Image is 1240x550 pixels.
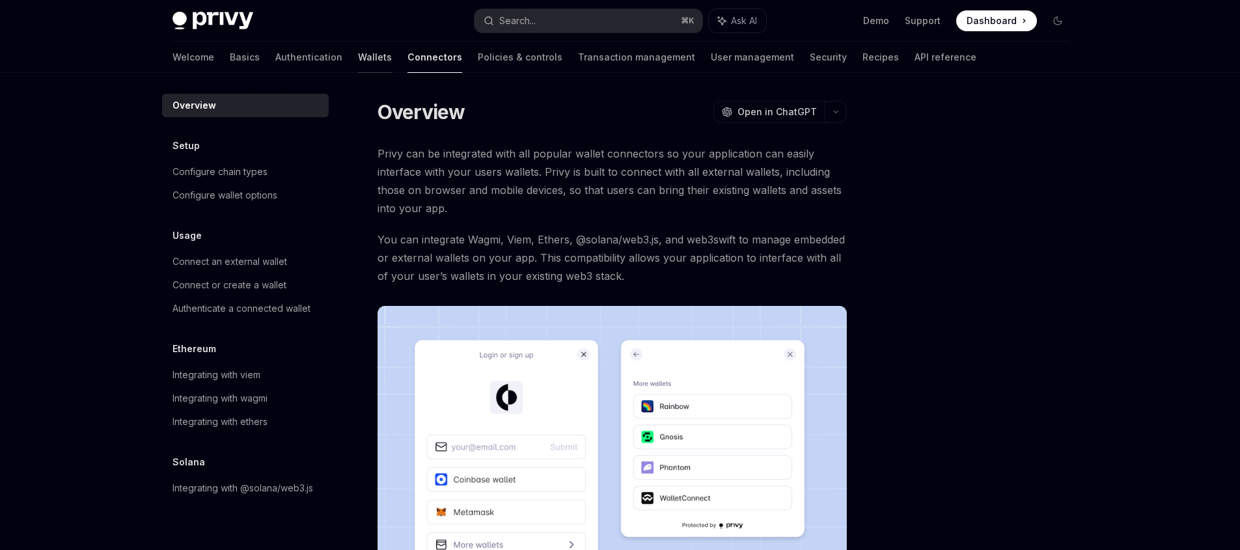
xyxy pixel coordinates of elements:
[172,164,268,180] div: Configure chain types
[711,42,794,73] a: User management
[275,42,342,73] a: Authentication
[358,42,392,73] a: Wallets
[172,42,214,73] a: Welcome
[499,13,536,29] div: Search...
[681,16,695,26] span: ⌘ K
[162,250,329,273] a: Connect an external wallet
[172,228,202,243] h5: Usage
[230,42,260,73] a: Basics
[863,14,889,27] a: Demo
[172,187,277,203] div: Configure wallet options
[172,480,313,496] div: Integrating with @solana/web3.js
[162,387,329,410] a: Integrating with wagmi
[172,414,268,430] div: Integrating with ethers
[162,160,329,184] a: Configure chain types
[162,184,329,207] a: Configure wallet options
[407,42,462,73] a: Connectors
[905,14,941,27] a: Support
[172,254,287,269] div: Connect an external wallet
[162,273,329,297] a: Connect or create a wallet
[172,367,260,383] div: Integrating with viem
[862,42,899,73] a: Recipes
[1047,10,1068,31] button: Toggle dark mode
[737,105,817,118] span: Open in ChatGPT
[172,454,205,470] h5: Solana
[967,14,1017,27] span: Dashboard
[810,42,847,73] a: Security
[162,476,329,500] a: Integrating with @solana/web3.js
[172,301,310,316] div: Authenticate a connected wallet
[378,100,465,124] h1: Overview
[915,42,976,73] a: API reference
[956,10,1037,31] a: Dashboard
[713,101,825,123] button: Open in ChatGPT
[162,363,329,387] a: Integrating with viem
[731,14,757,27] span: Ask AI
[172,12,253,30] img: dark logo
[475,9,702,33] button: Search...⌘K
[172,391,268,406] div: Integrating with wagmi
[172,341,216,357] h5: Ethereum
[162,94,329,117] a: Overview
[578,42,695,73] a: Transaction management
[172,98,216,113] div: Overview
[709,9,766,33] button: Ask AI
[172,138,200,154] h5: Setup
[478,42,562,73] a: Policies & controls
[378,144,847,217] span: Privy can be integrated with all popular wallet connectors so your application can easily interfa...
[162,410,329,433] a: Integrating with ethers
[162,297,329,320] a: Authenticate a connected wallet
[378,230,847,285] span: You can integrate Wagmi, Viem, Ethers, @solana/web3.js, and web3swift to manage embedded or exter...
[172,277,286,293] div: Connect or create a wallet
